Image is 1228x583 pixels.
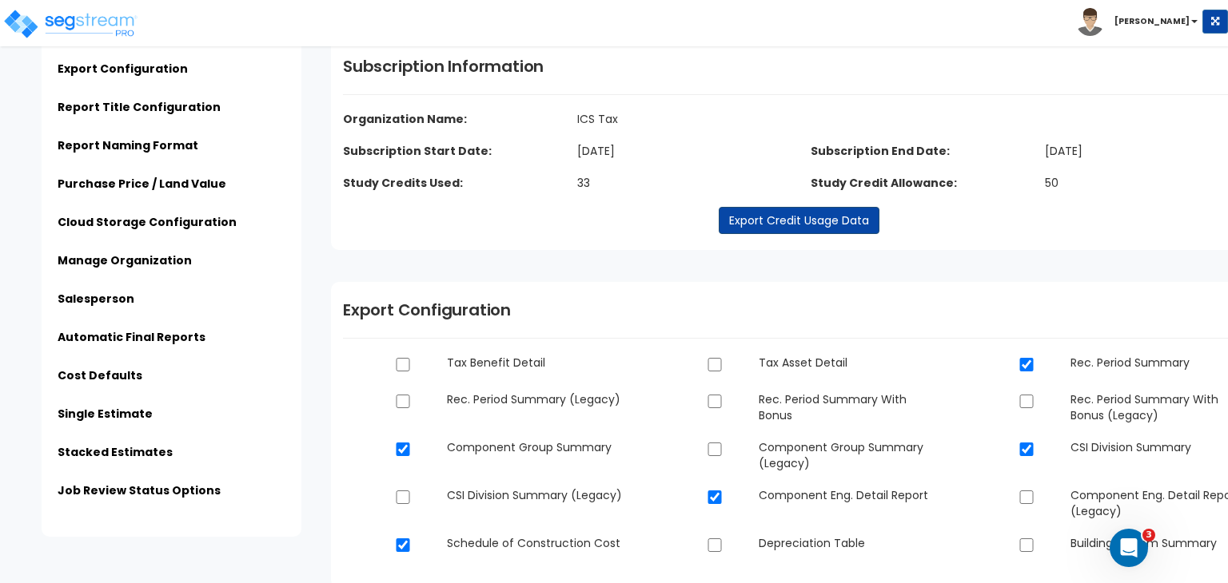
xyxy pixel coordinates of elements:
a: Stacked Estimates [58,444,173,460]
dd: [DATE] [565,143,799,159]
a: Export Configuration [58,61,188,77]
iframe: Intercom live chat [1110,529,1148,567]
img: avatar.png [1076,8,1104,36]
dd: Component Group Summary (Legacy) [747,439,955,471]
dd: ICS Tax [565,111,1033,127]
a: Report Naming Format [58,137,198,153]
img: logo_pro_r.png [2,8,138,40]
dd: Rec. Period Summary (Legacy) [435,391,643,407]
dd: Schedule of Construction Cost [435,535,643,551]
dd: Rec. Period Summary With Bonus [747,391,955,423]
dd: Depreciation Table [747,535,955,551]
dd: Tax Asset Detail [747,355,955,371]
dt: Organization Name: [331,111,799,127]
dt: Subscription Start Date: [331,143,565,159]
a: Report Title Configuration [58,99,221,115]
a: Job Review Status Options [58,482,221,498]
b: [PERSON_NAME] [1114,15,1190,27]
dt: Subscription End Date: [799,143,1033,159]
span: 3 [1142,529,1155,541]
a: Salesperson [58,291,134,307]
dt: Study Credit Allowance: [799,175,1033,191]
a: Single Estimate [58,406,153,422]
a: Cost Defaults [58,367,142,383]
a: Manage Organization [58,252,192,268]
a: Cloud Storage Configuration [58,214,237,230]
dt: Study Credits Used: [331,175,565,191]
dd: Tax Benefit Detail [435,355,643,371]
dd: Component Group Summary [435,439,643,455]
a: Export Credit Usage Data [719,207,879,234]
dd: Component Eng. Detail Report [747,487,955,503]
a: Purchase Price / Land Value [58,176,226,192]
a: Automatic Final Reports [58,329,205,345]
dd: CSI Division Summary (Legacy) [435,487,643,503]
dd: 33 [565,175,799,191]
